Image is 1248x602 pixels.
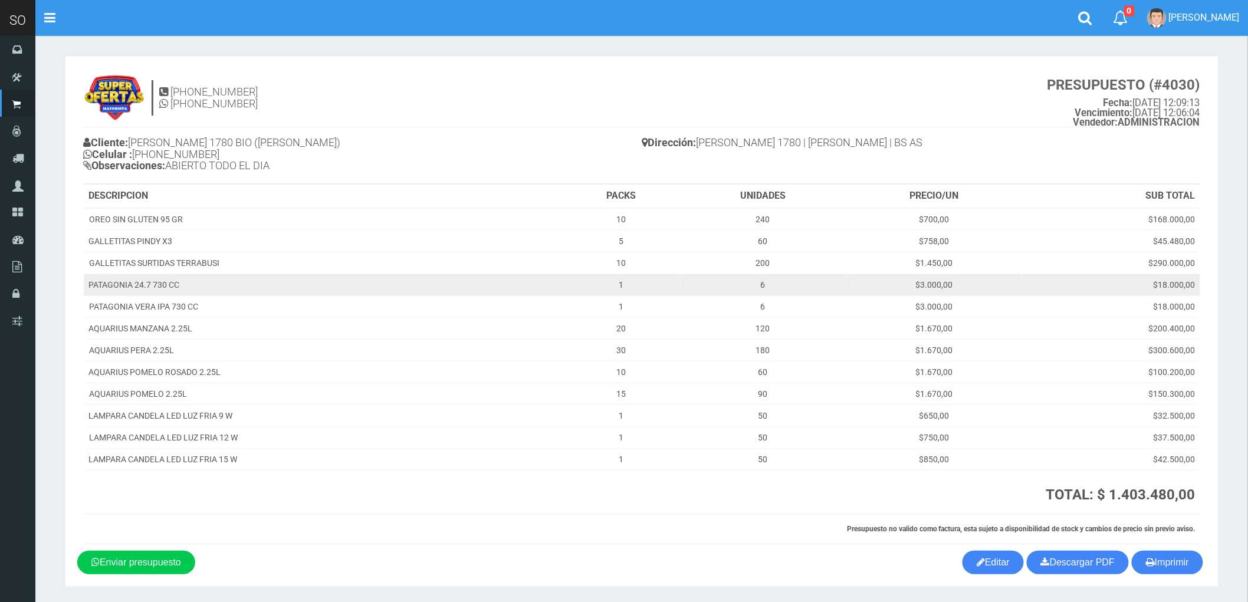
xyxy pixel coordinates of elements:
td: $1.670,00 [846,383,1022,405]
span: Enviar presupuesto [100,557,181,567]
td: 60 [680,361,846,383]
td: 120 [680,318,846,340]
td: 1 [563,296,680,318]
td: $37.500,00 [1022,427,1200,449]
td: $18.000,00 [1022,274,1200,296]
strong: Vencimiento: [1075,107,1133,119]
td: $42.500,00 [1022,449,1200,471]
td: 10 [563,208,680,231]
td: 15 [563,383,680,405]
button: Imprimir [1132,551,1203,574]
h4: [PERSON_NAME] 1780 BIO ([PERSON_NAME]) [PHONE_NUMBER] ABIERTO TODO EL DIA [83,134,642,177]
span: [PERSON_NAME] [1169,12,1240,23]
td: $650,00 [846,405,1022,427]
td: $3.000,00 [846,296,1022,318]
td: 90 [680,383,846,405]
td: $200.400,00 [1022,318,1200,340]
td: 5 [563,231,680,252]
td: $700,00 [846,208,1022,231]
h4: [PHONE_NUMBER] [PHONE_NUMBER] [159,86,258,110]
td: 240 [680,208,846,231]
strong: TOTAL: $ 1.403.480,00 [1046,486,1196,503]
strong: Presupuesto no valido como factura, esta sujeto a disponibilidad de stock y cambios de precio sin... [847,525,1196,533]
td: $758,00 [846,231,1022,252]
td: $300.600,00 [1022,340,1200,361]
td: OREO SIN GLUTEN 95 GR [84,208,563,231]
td: $1.670,00 [846,361,1022,383]
td: $1.670,00 [846,340,1022,361]
td: GALLETITAS PINDY X3 [84,231,563,252]
td: 30 [563,340,680,361]
th: DESCRIPCION [84,185,563,208]
td: 10 [563,361,680,383]
h4: [PERSON_NAME] 1780 | [PERSON_NAME] | BS AS [642,134,1200,154]
b: Observaciones: [83,159,165,172]
td: 50 [680,405,846,427]
td: $168.000,00 [1022,208,1200,231]
img: 9k= [83,74,146,121]
td: $750,00 [846,427,1022,449]
td: AQUARIUS PERA 2.25L [84,340,563,361]
b: Dirección: [642,136,696,149]
strong: Fecha: [1104,97,1133,108]
td: LAMPARA CANDELA LED LUZ FRIA 15 W [84,449,563,471]
th: PRECIO/UN [846,185,1022,208]
td: $32.500,00 [1022,405,1200,427]
td: PATAGONIA 24.7 730 CC [84,274,563,296]
td: 10 [563,252,680,274]
td: $1.450,00 [846,252,1022,274]
b: Celular : [83,148,132,160]
td: 50 [680,427,846,449]
a: Enviar presupuesto [77,551,195,574]
td: 6 [680,296,846,318]
span: 0 [1124,5,1135,17]
th: PACKS [563,185,680,208]
td: $1.670,00 [846,318,1022,340]
small: [DATE] 12:09:13 [DATE] 12:06:04 [1047,77,1200,128]
td: LAMPARA CANDELA LED LUZ FRIA 12 W [84,427,563,449]
td: 6 [680,274,846,296]
b: ADMINISTRACION [1073,117,1200,128]
td: AQUARIUS MANZANA 2.25L [84,318,563,340]
td: $150.300,00 [1022,383,1200,405]
a: Descargar PDF [1027,551,1129,574]
td: 180 [680,340,846,361]
b: Cliente: [83,136,128,149]
td: LAMPARA CANDELA LED LUZ FRIA 9 W [84,405,563,427]
td: $3.000,00 [846,274,1022,296]
td: 1 [563,449,680,471]
td: 1 [563,274,680,296]
td: 1 [563,427,680,449]
strong: Vendedor: [1073,117,1118,128]
th: UNIDADES [680,185,846,208]
td: 60 [680,231,846,252]
td: 50 [680,449,846,471]
td: $290.000,00 [1022,252,1200,274]
td: $18.000,00 [1022,296,1200,318]
strong: PRESUPUESTO (#4030) [1047,77,1200,93]
td: GALLETITAS SURTIDAS TERRABUSI [84,252,563,274]
img: User Image [1147,8,1167,28]
td: $100.200,00 [1022,361,1200,383]
td: AQUARIUS POMELO ROSADO 2.25L [84,361,563,383]
td: PATAGONIA VERA IPA 730 CC [84,296,563,318]
th: SUB TOTAL [1022,185,1200,208]
td: $45.480,00 [1022,231,1200,252]
td: 200 [680,252,846,274]
a: Editar [963,551,1024,574]
td: 20 [563,318,680,340]
td: 1 [563,405,680,427]
td: AQUARIUS POMELO 2.25L [84,383,563,405]
td: $850,00 [846,449,1022,471]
